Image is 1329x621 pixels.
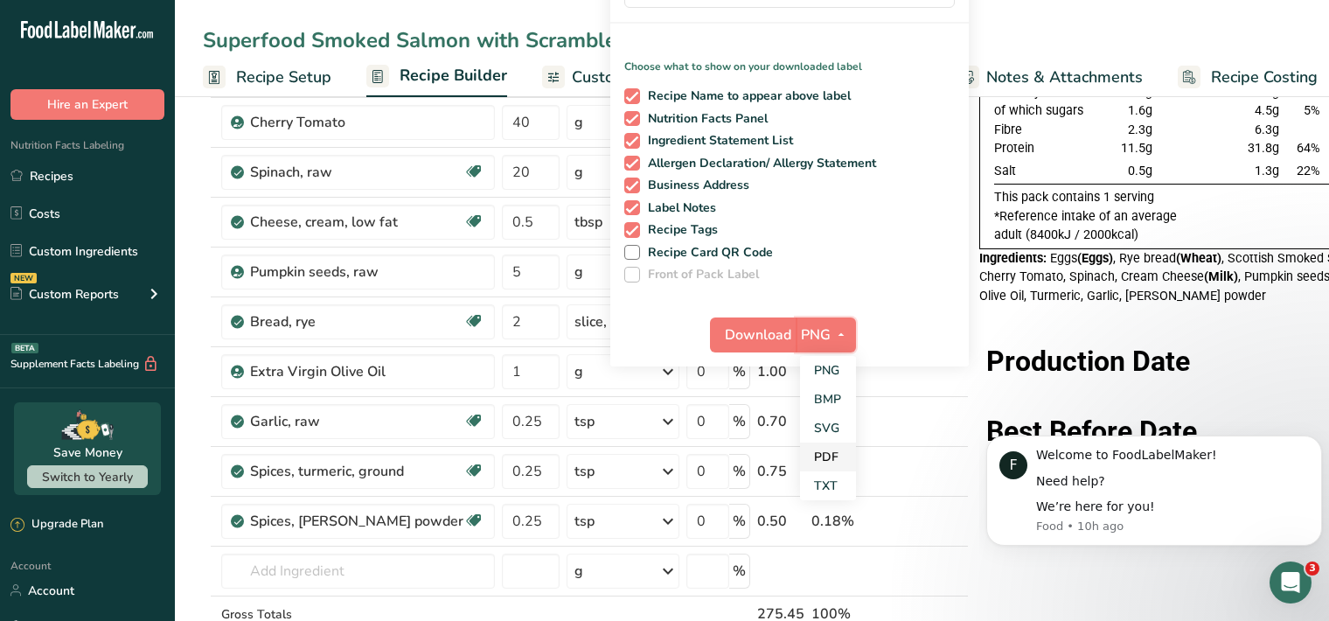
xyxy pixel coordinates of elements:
div: tsp [574,511,595,532]
div: g [574,112,583,133]
div: Superfood Smoked Salmon with Scrambled Eggs on Rye [203,24,778,56]
strong: Production Date [986,345,1190,378]
div: NEW [10,273,37,283]
span: 22% [1297,164,1320,178]
div: Spinach, raw [250,162,463,183]
div: Upgrade Plan [10,516,103,534]
div: Bread, rye [250,311,463,332]
div: Cheese, cream, low fat [250,212,463,233]
div: Garlic, raw [250,411,463,432]
a: PDF [800,443,856,471]
div: 1.00 [757,361,804,382]
div: tsp [574,461,595,482]
div: Custom Reports [10,285,119,304]
button: Switch to Yearly [27,465,148,488]
div: BETA [11,343,38,353]
div: g [574,162,583,183]
div: tbsp [574,212,602,233]
span: 0.5g [1128,164,1152,178]
b: (Milk) [1204,269,1238,284]
span: 1.6g [1128,103,1152,118]
div: Cherry Tomato [250,112,469,133]
b: (Wheat) [1176,251,1221,266]
a: Recipe Costing [1178,58,1318,97]
a: PNG [800,356,856,385]
span: Business Address [640,178,750,193]
button: PNG [796,317,856,352]
a: Customize Label [542,58,692,97]
div: slice, regular [574,311,658,332]
span: Recipe Builder [400,64,507,87]
div: g [574,561,583,582]
span: Switch to Yearly [42,469,133,485]
span: Customize Label [572,66,692,89]
div: g [574,262,583,283]
button: Hire an Expert [10,89,164,120]
a: TXT [800,471,856,500]
a: SVG [800,414,856,443]
button: Download [710,317,796,352]
div: 0.50 [757,511,804,532]
td: Salt [994,158,1101,185]
span: *Reference intake of an average adult (8400kJ / 2000kcal) [994,209,1177,243]
span: 11.5g [1121,141,1152,156]
span: 64% [1297,141,1320,156]
td: Protein [994,139,1101,158]
span: Recipe Setup [236,66,331,89]
span: 2.3g [1128,122,1152,137]
a: BMP [800,385,856,414]
span: 5% [1304,103,1320,118]
span: Recipe Costing [1211,66,1318,89]
span: Allergen Declaration/ Allergy Statement [640,156,877,171]
div: 0.18% [811,511,886,532]
input: Add Ingredient [221,554,495,589]
span: Notes & Attachments [986,66,1143,89]
span: 31.8g [1248,141,1279,156]
span: 12% [1297,85,1320,100]
span: 11.6g [1121,85,1152,100]
b: (Eggs) [1077,251,1113,266]
iframe: Intercom notifications message [979,409,1329,574]
div: Spices, turmeric, ground [250,461,463,482]
div: Extra Virgin Olive Oil [250,361,469,382]
span: Recipe Card QR Code [640,245,774,261]
span: 4.5g [1255,103,1279,118]
span: Label Notes [640,200,717,216]
div: Pumpkin seeds, raw [250,262,469,283]
p: Choose what to show on your downloaded label [610,45,969,74]
div: 0.75 [757,461,804,482]
span: 6.3g [1255,122,1279,137]
span: 3 [1305,562,1319,576]
a: Notes & Attachments [957,58,1143,97]
iframe: Intercom live chat [1270,562,1312,604]
td: of which sugars [994,101,1101,121]
span: Nutrition Facts Panel [640,111,769,127]
td: Fibre [994,121,1101,140]
div: Save Money [53,443,122,462]
span: Front of Pack Label [640,267,760,283]
div: tsp [574,411,595,432]
span: PNG [801,324,831,345]
span: Recipe Tags [640,222,719,238]
span: Recipe Name to appear above label [640,88,852,104]
div: g [574,361,583,382]
a: Recipe Setup [203,58,331,97]
div: Spices, [PERSON_NAME] powder [250,511,463,532]
span: Ingredient Statement List [640,133,794,149]
a: Recipe Builder [366,56,507,98]
span: Download [725,324,791,345]
span: 32g [1258,85,1279,100]
span: Ingredients: [979,251,1047,266]
span: 1.3g [1255,164,1279,178]
div: 0.70 [757,411,804,432]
